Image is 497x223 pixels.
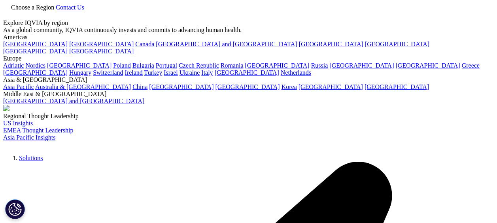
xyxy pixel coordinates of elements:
[135,41,154,47] a: Canada
[144,69,163,76] a: Turkey
[215,83,280,90] a: [GEOGRAPHIC_DATA]
[365,41,429,47] a: [GEOGRAPHIC_DATA]
[462,62,480,69] a: Greece
[3,26,494,34] div: As a global community, IQVIA continuously invests and commits to advancing human health.
[149,83,214,90] a: [GEOGRAPHIC_DATA]
[11,4,54,11] span: Choose a Region
[3,120,33,127] a: US Insights
[3,91,494,98] div: Middle East & [GEOGRAPHIC_DATA]
[69,48,134,55] a: [GEOGRAPHIC_DATA]
[156,41,297,47] a: [GEOGRAPHIC_DATA] and [GEOGRAPHIC_DATA]
[156,62,177,69] a: Portugal
[93,69,123,76] a: Switzerland
[25,62,45,69] a: Nordics
[3,62,24,69] a: Adriatic
[56,4,84,11] a: Contact Us
[125,69,143,76] a: Ireland
[3,41,68,47] a: [GEOGRAPHIC_DATA]
[3,55,494,62] div: Europe
[245,62,310,69] a: [GEOGRAPHIC_DATA]
[3,19,494,26] div: Explore IQVIA by region
[35,83,131,90] a: Australia & [GEOGRAPHIC_DATA]
[215,69,279,76] a: [GEOGRAPHIC_DATA]
[365,83,429,90] a: [GEOGRAPHIC_DATA]
[299,41,363,47] a: [GEOGRAPHIC_DATA]
[69,41,134,47] a: [GEOGRAPHIC_DATA]
[19,155,43,161] a: Solutions
[179,62,219,69] a: Czech Republic
[3,98,144,104] a: [GEOGRAPHIC_DATA] and [GEOGRAPHIC_DATA]
[3,83,34,90] a: Asia Pacific
[3,134,55,141] a: Asia Pacific Insights
[180,69,200,76] a: Ukraine
[3,105,9,111] img: 2093_analyzing-data-using-big-screen-display-and-laptop.png
[3,34,494,41] div: Americas
[3,76,494,83] div: Asia & [GEOGRAPHIC_DATA]
[69,69,91,76] a: Hungary
[396,62,460,69] a: [GEOGRAPHIC_DATA]
[282,83,297,90] a: Korea
[3,127,73,134] a: EMEA Thought Leadership
[47,62,111,69] a: [GEOGRAPHIC_DATA]
[281,69,311,76] a: Netherlands
[164,69,178,76] a: Israel
[132,83,147,90] a: China
[113,62,130,69] a: Poland
[311,62,328,69] a: Russia
[329,62,394,69] a: [GEOGRAPHIC_DATA]
[3,69,68,76] a: [GEOGRAPHIC_DATA]
[221,62,244,69] a: Romania
[299,83,363,90] a: [GEOGRAPHIC_DATA]
[5,199,25,219] button: Configuración de cookies
[3,113,494,120] div: Regional Thought Leadership
[3,48,68,55] a: [GEOGRAPHIC_DATA]
[132,62,154,69] a: Bulgaria
[201,69,213,76] a: Italy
